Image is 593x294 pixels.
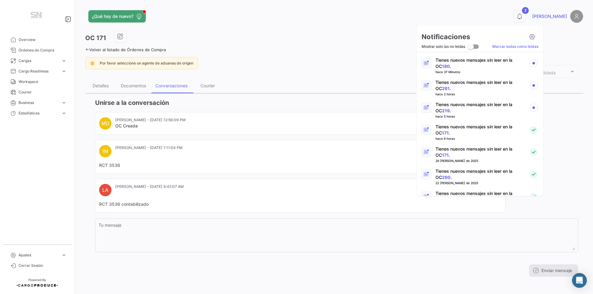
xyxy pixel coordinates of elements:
[530,59,538,67] img: unread-icon.svg
[435,180,478,185] div: 22 [PERSON_NAME] de 2025
[423,194,429,200] img: Notification icon
[530,126,537,134] img: success-check.svg
[435,190,524,203] p: Tienes nuevos mensajes sin leer en la OC .
[572,273,587,288] div: Abrir Intercom Messenger
[435,114,455,119] div: hace 5 horas
[422,32,470,41] h2: Notificaciones
[423,60,429,66] img: Notification icon
[442,86,450,91] a: 261
[442,108,450,113] a: 219
[530,104,538,112] img: unread-icon.svg
[442,130,449,135] a: 171
[435,158,478,163] div: 26 [PERSON_NAME] de 2025
[530,81,538,89] img: unread-icon.svg
[435,146,524,158] p: Tienes nuevos mensajes sin leer en la OC .
[442,152,449,158] a: 171
[423,172,429,177] img: Notification icon
[423,83,429,89] img: Notification icon
[435,124,524,136] p: Tienes nuevos mensajes sin leer en la OC .
[442,64,450,69] a: 180
[530,193,537,200] img: success-check.svg
[423,149,429,155] img: Notification icon
[435,92,455,97] div: hace 2 horas
[530,148,537,156] img: success-check.svg
[492,44,538,49] a: Marcar todas como leídas
[435,101,524,114] p: Tienes nuevos mensajes sin leer en la OC .
[423,105,429,111] img: Notification icon
[435,168,524,180] p: Tienes nuevos mensajes sin leer en la OC .
[442,175,451,180] a: 260
[435,136,455,141] div: hace 6 horas
[530,171,537,178] img: success-check.svg
[422,43,465,50] span: Mostrar solo las no leidas
[423,127,429,133] img: Notification icon
[435,69,460,74] div: hace 37 Minutos
[435,57,524,69] p: Tienes nuevos mensajes sin leer en la OC .
[435,79,524,92] p: Tienes nuevos mensajes sin leer en la OC .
